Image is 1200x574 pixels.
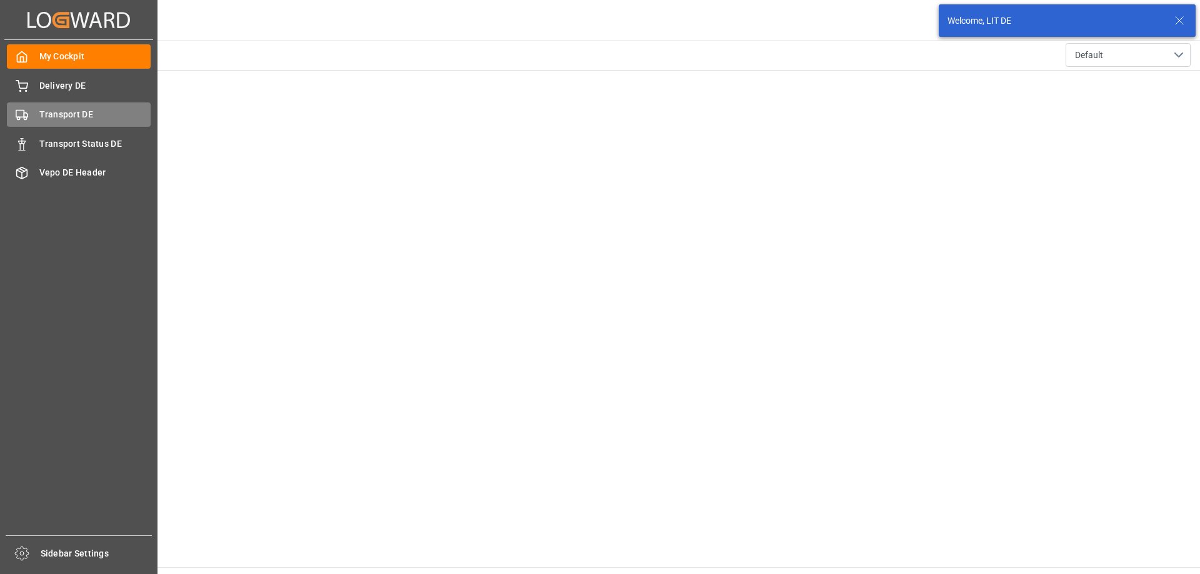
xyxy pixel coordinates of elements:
[39,137,151,151] span: Transport Status DE
[39,79,151,92] span: Delivery DE
[1066,43,1191,67] button: open menu
[39,108,151,121] span: Transport DE
[7,44,151,69] a: My Cockpit
[39,166,151,179] span: Vepo DE Header
[7,73,151,97] a: Delivery DE
[7,131,151,156] a: Transport Status DE
[7,102,151,127] a: Transport DE
[39,50,151,63] span: My Cockpit
[41,547,152,560] span: Sidebar Settings
[1075,49,1103,62] span: Default
[947,14,1162,27] div: Welcome, LIT DE
[7,161,151,185] a: Vepo DE Header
